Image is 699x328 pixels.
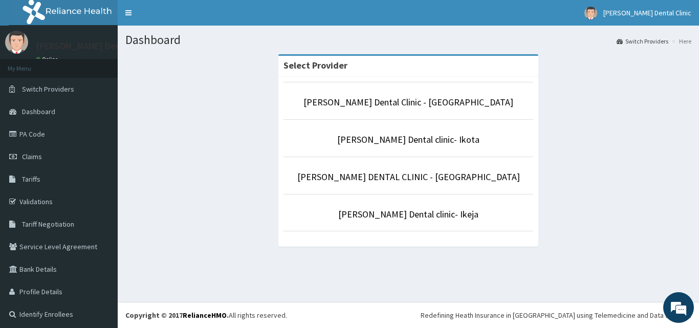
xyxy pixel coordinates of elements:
strong: Select Provider [283,59,347,71]
a: RelianceHMO [183,311,227,320]
span: Dashboard [22,107,55,116]
span: Claims [22,152,42,161]
a: [PERSON_NAME] DENTAL CLINIC - [GEOGRAPHIC_DATA] [297,171,520,183]
li: Here [669,37,691,46]
span: Tariff Negotiation [22,220,74,229]
a: Switch Providers [617,37,668,46]
span: Switch Providers [22,84,74,94]
a: [PERSON_NAME] Dental clinic- Ikeja [338,208,478,220]
strong: Copyright © 2017 . [125,311,229,320]
a: [PERSON_NAME] Dental clinic- Ikota [337,134,479,145]
a: [PERSON_NAME] Dental Clinic - [GEOGRAPHIC_DATA] [303,96,513,108]
div: Redefining Heath Insurance in [GEOGRAPHIC_DATA] using Telemedicine and Data Science! [421,310,691,320]
span: Tariffs [22,174,40,184]
img: User Image [5,31,28,54]
h1: Dashboard [125,33,691,47]
p: [PERSON_NAME] Dental Clinic [36,41,156,51]
footer: All rights reserved. [118,302,699,328]
a: Online [36,56,60,63]
span: [PERSON_NAME] Dental Clinic [603,8,691,17]
img: User Image [584,7,597,19]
